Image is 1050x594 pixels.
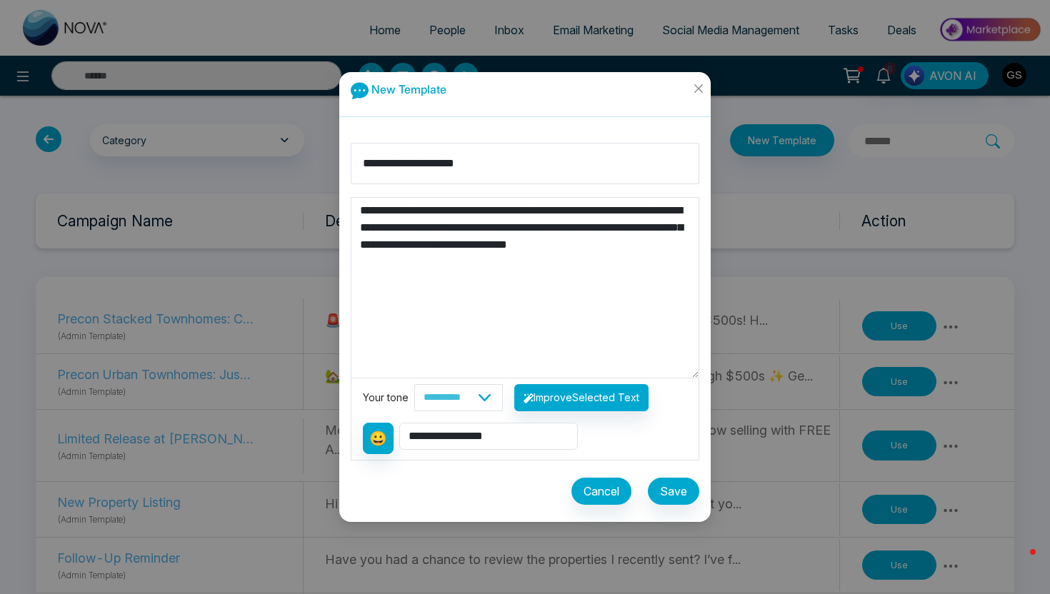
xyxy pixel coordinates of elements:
[371,82,446,96] span: New Template
[363,423,394,454] button: 😀
[1001,545,1036,580] iframe: Intercom live chat
[686,72,711,111] button: Close
[648,478,699,505] button: Save
[514,384,649,411] button: ImproveSelected Text
[571,478,631,505] button: Cancel
[363,390,414,406] div: Your tone
[693,83,704,94] span: close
